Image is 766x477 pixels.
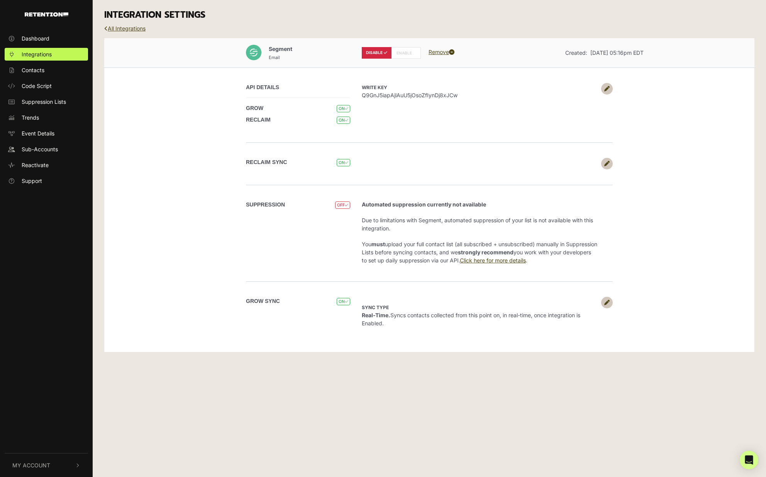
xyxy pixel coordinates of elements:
[25,12,68,17] img: Retention.com
[22,98,66,106] span: Suppression Lists
[337,159,350,166] span: ON
[429,49,454,55] a: Remove
[22,129,54,137] span: Event Details
[22,161,49,169] span: Reactivate
[362,201,486,208] strong: Automated suppression currently not available
[5,143,88,156] a: Sub-Accounts
[246,45,261,60] img: Segment
[590,49,644,56] span: [DATE] 05:16pm EDT
[337,117,350,124] span: ON
[371,241,385,247] strong: must
[22,113,39,122] span: Trends
[246,297,280,305] label: Grow Sync
[22,66,44,74] span: Contacts
[362,85,387,90] strong: Write Key
[5,127,88,140] a: Event Details
[246,104,263,112] label: GROW
[337,105,350,112] span: ON
[12,461,50,469] span: My Account
[565,49,587,56] span: Created:
[246,83,279,91] label: API DETAILS
[246,158,287,166] label: Reclaim Sync
[362,91,597,99] span: Q9GnJ5iapAjlAuU5jOsoZfIynDj8xJCw
[362,304,580,326] span: Syncs contacts collected from this point on, in real-time, once integration is Enabled.
[5,79,88,92] a: Code Script
[246,116,271,124] label: RECLAIM
[362,216,597,232] p: Due to limitations with Segment, automated suppression of your list is not available with this in...
[362,47,391,59] label: DISABLE
[104,10,754,20] h3: INTEGRATION SETTINGS
[391,47,421,59] label: ENABLE
[269,55,280,60] small: Email
[5,64,88,76] a: Contacts
[362,304,389,310] strong: Sync type
[458,249,513,255] strong: strongly recommend
[362,312,390,318] strong: Real-Time.
[22,145,58,153] span: Sub-Accounts
[22,50,52,58] span: Integrations
[5,48,88,61] a: Integrations
[460,257,526,264] a: Click here for more details
[22,82,52,90] span: Code Script
[5,453,88,477] button: My Account
[740,451,758,469] div: Open Intercom Messenger
[104,25,146,32] a: All Integrations
[5,32,88,45] a: Dashboard
[5,111,88,124] a: Trends
[22,34,49,42] span: Dashboard
[22,177,42,185] span: Support
[5,95,88,108] a: Suppression Lists
[5,159,88,171] a: Reactivate
[269,46,292,52] span: Segment
[5,174,88,187] a: Support
[246,201,285,209] label: SUPPRESSION
[362,240,597,264] p: You upload your full contact list (all subscribed + unsubscribed) manually in Suppression Lists b...
[335,201,350,209] span: OFF
[337,298,350,305] span: ON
